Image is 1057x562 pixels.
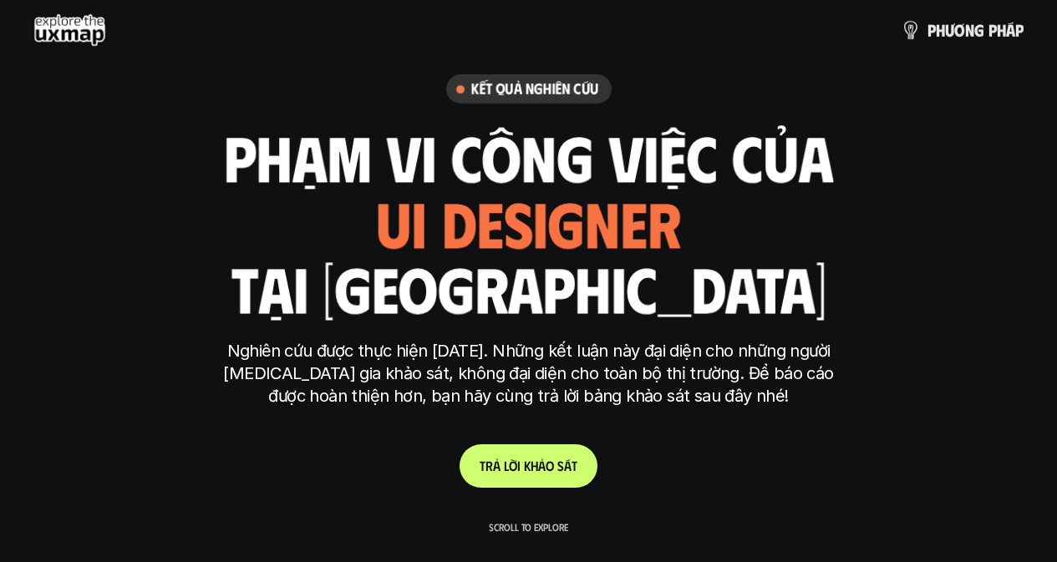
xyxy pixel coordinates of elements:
[524,458,531,473] span: k
[489,521,568,533] p: Scroll to explore
[504,458,509,473] span: l
[485,458,493,473] span: r
[460,444,597,488] a: Trảlờikhảosát
[216,340,842,408] p: Nghiên cứu được thực hiện [DATE]. Những kết luận này đại diện cho những người [MEDICAL_DATA] gia ...
[557,458,564,473] span: s
[936,21,945,39] span: h
[927,21,936,39] span: p
[974,21,984,39] span: g
[945,21,954,39] span: ư
[531,458,538,473] span: h
[901,13,1024,47] a: phươngpháp
[965,21,974,39] span: n
[997,21,1006,39] span: h
[231,253,826,323] h1: tại [GEOGRAPHIC_DATA]
[480,458,485,473] span: T
[509,458,517,473] span: ờ
[988,21,997,39] span: p
[564,458,572,473] span: á
[1015,21,1024,39] span: p
[471,79,598,99] h6: Kết quả nghiên cứu
[546,458,554,473] span: o
[538,458,546,473] span: ả
[224,121,834,191] h1: phạm vi công việc của
[517,458,521,473] span: i
[954,21,965,39] span: ơ
[572,458,577,473] span: t
[493,458,501,473] span: ả
[1006,21,1015,39] span: á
